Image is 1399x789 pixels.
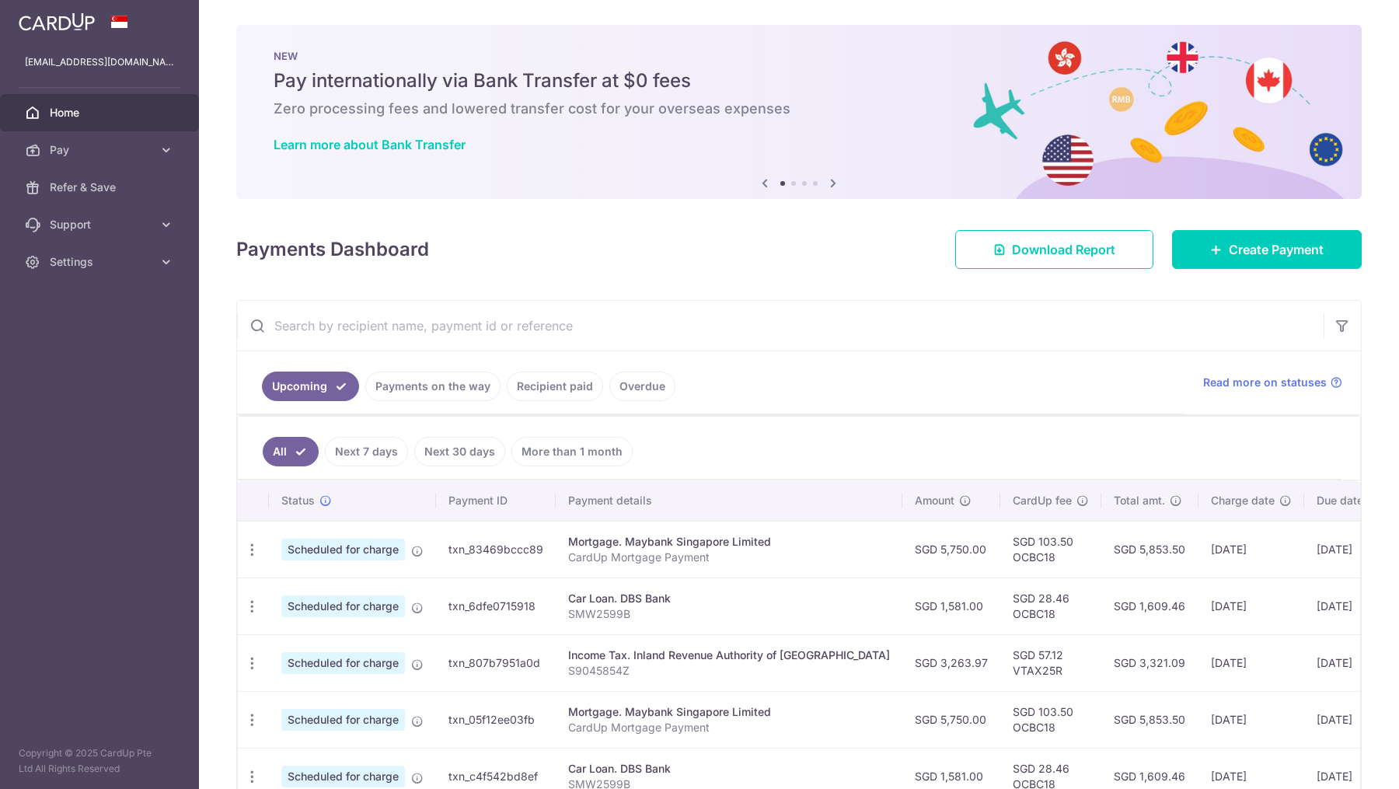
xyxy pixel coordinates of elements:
span: Download Report [1012,240,1115,259]
a: Next 30 days [414,437,505,466]
span: Support [50,217,152,232]
td: SGD 1,581.00 [902,578,1000,634]
input: Search by recipient name, payment id or reference [237,301,1324,351]
td: txn_83469bccc89 [436,521,556,578]
span: Scheduled for charge [281,766,405,787]
span: Charge date [1211,493,1275,508]
div: Income Tax. Inland Revenue Authority of [GEOGRAPHIC_DATA] [568,648,890,663]
td: txn_05f12ee03fb [436,691,556,748]
span: Read more on statuses [1203,375,1327,390]
span: Amount [915,493,954,508]
td: [DATE] [1198,634,1304,691]
p: SMW2599B [568,606,890,622]
img: Bank transfer banner [236,25,1362,199]
p: [EMAIL_ADDRESS][DOMAIN_NAME] [25,54,174,70]
td: SGD 103.50 OCBC18 [1000,521,1101,578]
td: [DATE] [1198,521,1304,578]
td: SGD 103.50 OCBC18 [1000,691,1101,748]
span: Create Payment [1229,240,1324,259]
span: Settings [50,254,152,270]
div: Mortgage. Maybank Singapore Limited [568,704,890,720]
td: [DATE] [1304,634,1393,691]
div: Car Loan. DBS Bank [568,761,890,777]
h4: Payments Dashboard [236,236,429,264]
p: S9045854Z [568,663,890,679]
td: SGD 3,263.97 [902,634,1000,691]
a: Overdue [609,372,675,401]
td: SGD 57.12 VTAX25R [1000,634,1101,691]
td: [DATE] [1304,691,1393,748]
td: SGD 3,321.09 [1101,634,1198,691]
td: SGD 5,853.50 [1101,521,1198,578]
td: [DATE] [1198,578,1304,634]
p: CardUp Mortgage Payment [568,550,890,565]
div: Mortgage. Maybank Singapore Limited [568,534,890,550]
span: Refer & Save [50,180,152,195]
span: Home [50,105,152,120]
h6: Zero processing fees and lowered transfer cost for your overseas expenses [274,99,1324,118]
span: Due date [1317,493,1363,508]
h5: Pay internationally via Bank Transfer at $0 fees [274,68,1324,93]
th: Payment details [556,480,902,521]
a: All [263,437,319,466]
td: SGD 5,853.50 [1101,691,1198,748]
span: Scheduled for charge [281,595,405,617]
a: Payments on the way [365,372,501,401]
td: txn_6dfe0715918 [436,578,556,634]
a: Upcoming [262,372,359,401]
a: Create Payment [1172,230,1362,269]
a: Read more on statuses [1203,375,1342,390]
td: [DATE] [1198,691,1304,748]
td: txn_807b7951a0d [436,634,556,691]
td: SGD 28.46 OCBC18 [1000,578,1101,634]
th: Payment ID [436,480,556,521]
span: Scheduled for charge [281,539,405,560]
a: Recipient paid [507,372,603,401]
span: Total amt. [1114,493,1165,508]
td: SGD 5,750.00 [902,521,1000,578]
p: NEW [274,50,1324,62]
a: Learn more about Bank Transfer [274,137,466,152]
span: Pay [50,142,152,158]
p: CardUp Mortgage Payment [568,720,890,735]
div: Car Loan. DBS Bank [568,591,890,606]
a: More than 1 month [511,437,633,466]
span: Scheduled for charge [281,709,405,731]
img: CardUp [19,12,95,31]
a: Next 7 days [325,437,408,466]
td: SGD 1,609.46 [1101,578,1198,634]
span: Status [281,493,315,508]
span: Scheduled for charge [281,652,405,674]
td: SGD 5,750.00 [902,691,1000,748]
a: Download Report [955,230,1153,269]
td: [DATE] [1304,521,1393,578]
td: [DATE] [1304,578,1393,634]
span: CardUp fee [1013,493,1072,508]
